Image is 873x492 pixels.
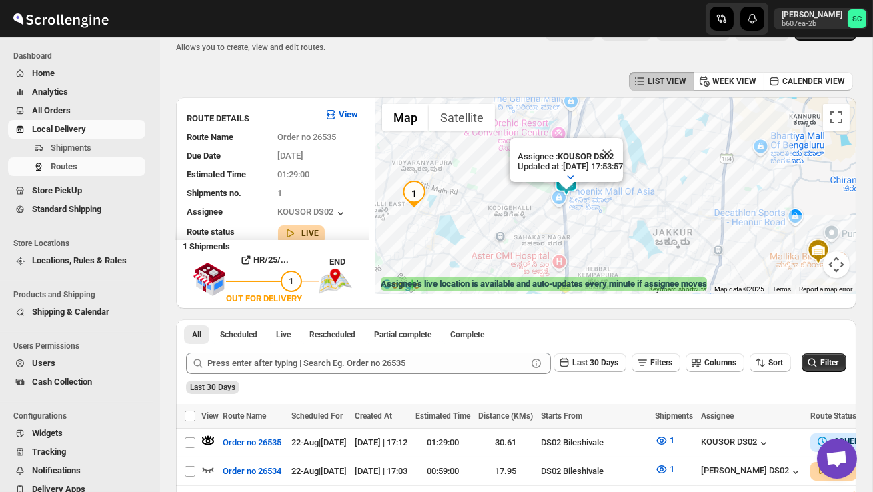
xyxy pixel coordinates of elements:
[278,207,347,220] button: KOUSOR DS02
[226,249,302,271] button: HR/25/...
[429,104,495,131] button: Show satellite imagery
[478,411,533,421] span: Distance (KMs)
[207,353,527,374] input: Press enter after typing | Search Eg. Order no 26535
[714,285,764,293] span: Map data ©2025
[32,124,86,134] span: Local Delivery
[823,104,850,131] button: Toggle fullscreen view
[374,329,431,340] span: Partial complete
[193,253,226,305] img: shop.svg
[11,2,111,35] img: ScrollEngine
[852,15,862,23] text: SC
[201,411,219,421] span: View
[518,161,623,171] p: Updated at : [DATE] 17:53:57
[686,353,744,372] button: Columns
[782,76,845,87] span: CALENDER VIEW
[712,76,756,87] span: WEEK VIEW
[355,436,407,449] div: [DATE] | 17:12
[187,151,221,161] span: Due Date
[8,64,145,83] button: Home
[254,255,289,265] b: HR/25/...
[319,269,352,294] img: trip_end.png
[187,112,313,125] h3: ROUTE DETAILS
[415,436,470,449] div: 01:29:00
[339,109,358,119] b: View
[810,411,856,421] span: Route Status
[278,132,337,142] span: Order no 26535
[450,329,484,340] span: Complete
[750,353,791,372] button: Sort
[8,424,145,443] button: Widgets
[8,101,145,120] button: All Orders
[670,464,674,474] span: 1
[478,465,533,478] div: 17.95
[226,292,302,305] div: OUT FOR DELIVERY
[220,329,257,340] span: Scheduled
[8,251,145,270] button: Locations, Rules & Rates
[32,358,55,368] span: Users
[541,411,582,421] span: Starts From
[401,181,427,207] div: 1
[187,227,235,237] span: Route status
[223,436,281,449] span: Order no 26535
[32,447,66,457] span: Tracking
[8,461,145,480] button: Notifications
[32,255,127,265] span: Locations, Rules & Rates
[32,185,82,195] span: Store PickUp
[176,235,230,251] b: 1 Shipments
[291,411,343,421] span: Scheduled For
[382,104,429,131] button: Show street map
[289,276,294,286] span: 1
[329,255,369,269] div: END
[782,9,842,20] p: [PERSON_NAME]
[381,277,707,291] label: Assignee's live location is available and auto-updates every minute if assignee moves
[848,9,866,28] span: Sanjay chetri
[355,465,407,478] div: [DATE] | 17:03
[316,104,366,125] button: View
[379,277,423,294] img: Google
[32,204,101,214] span: Standard Shipping
[558,151,614,161] b: KOUSOR DS02
[8,373,145,391] button: Cash Collection
[223,465,281,478] span: Order no 26534
[32,68,55,78] span: Home
[701,465,802,479] div: [PERSON_NAME] DS02
[223,411,266,421] span: Route Name
[187,207,223,217] span: Assignee
[309,329,355,340] span: Rescheduled
[278,151,304,161] span: [DATE]
[655,411,693,421] span: Shipments
[647,459,682,480] button: 1
[276,329,291,340] span: Live
[32,105,71,115] span: All Orders
[701,411,734,421] span: Assignee
[13,51,151,61] span: Dashboard
[782,20,842,28] p: b607ea-2b
[187,188,241,198] span: Shipments no.
[8,157,145,176] button: Routes
[820,358,838,367] span: Filter
[291,437,347,447] span: 22-Aug | [DATE]
[764,72,853,91] button: CALENDER VIEW
[291,466,347,476] span: 22-Aug | [DATE]
[13,341,151,351] span: Users Permissions
[632,353,680,372] button: Filters
[670,435,674,445] span: 1
[190,383,235,392] span: Last 30 Days
[32,465,81,475] span: Notifications
[772,285,791,293] a: Terms (opens in new tab)
[650,358,672,367] span: Filters
[802,353,846,372] button: Filter
[355,411,392,421] span: Created At
[13,289,151,300] span: Products and Shipping
[799,285,852,293] a: Report a map error
[283,227,319,240] button: LIVE
[8,83,145,101] button: Analytics
[704,358,736,367] span: Columns
[187,169,246,179] span: Estimated Time
[8,354,145,373] button: Users
[694,72,764,91] button: WEEK VIEW
[415,411,470,421] span: Estimated Time
[823,251,850,278] button: Map camera controls
[572,358,618,367] span: Last 30 Days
